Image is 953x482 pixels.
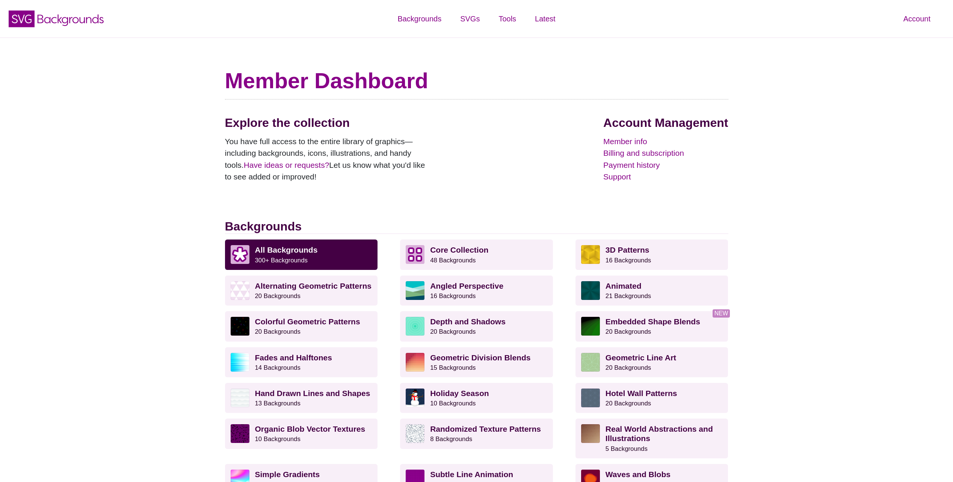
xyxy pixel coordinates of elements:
[255,282,372,290] strong: Alternating Geometric Patterns
[430,435,472,443] small: 8 Backgrounds
[606,425,713,443] strong: Real World Abstractions and Illustrations
[603,136,728,148] a: Member info
[406,424,424,443] img: gray texture pattern on white
[255,364,301,371] small: 14 Backgrounds
[231,353,249,372] img: blue lights stretching horizontally over white
[430,364,476,371] small: 15 Backgrounds
[606,389,677,398] strong: Hotel Wall Patterns
[606,470,671,479] strong: Waves and Blobs
[225,239,378,270] a: All Backgrounds 300+ Backgrounds
[231,281,249,300] img: light purple and white alternating triangle pattern
[400,383,553,413] a: Holiday Season10 Backgrounds
[575,311,728,341] a: Embedded Shape Blends20 Backgrounds
[606,353,676,362] strong: Geometric Line Art
[451,8,489,30] a: SVGs
[400,419,553,449] a: Randomized Texture Patterns8 Backgrounds
[575,276,728,306] a: Animated21 Backgrounds
[606,282,642,290] strong: Animated
[255,470,320,479] strong: Simple Gradients
[581,281,600,300] img: green rave light effect animated background
[430,389,489,398] strong: Holiday Season
[430,328,476,335] small: 20 Backgrounds
[225,136,432,183] p: You have full access to the entire library of graphics—including backgrounds, icons, illustration...
[606,257,651,264] small: 16 Backgrounds
[400,276,553,306] a: Angled Perspective16 Backgrounds
[581,317,600,336] img: green to black rings rippling away from corner
[231,424,249,443] img: Purple vector splotches
[400,311,553,341] a: Depth and Shadows20 Backgrounds
[388,8,451,30] a: Backgrounds
[430,282,503,290] strong: Angled Perspective
[581,389,600,407] img: intersecting outlined circles formation pattern
[603,159,728,171] a: Payment history
[606,328,651,335] small: 20 Backgrounds
[255,353,332,362] strong: Fades and Halftones
[406,389,424,407] img: vector art snowman with black hat, branch arms, and carrot nose
[581,424,600,443] img: wooden floor pattern
[255,328,301,335] small: 20 Backgrounds
[603,116,728,130] h2: Account Management
[581,353,600,372] img: geometric web of connecting lines
[581,245,600,264] img: fancy golden cube pattern
[489,8,526,30] a: Tools
[430,246,488,254] strong: Core Collection
[606,292,651,300] small: 21 Backgrounds
[430,353,530,362] strong: Geometric Division Blends
[406,281,424,300] img: abstract landscape with sky mountains and water
[225,311,378,341] a: Colorful Geometric Patterns20 Backgrounds
[255,257,308,264] small: 300+ Backgrounds
[526,8,565,30] a: Latest
[255,246,318,254] strong: All Backgrounds
[575,239,728,270] a: 3D Patterns16 Backgrounds
[606,364,651,371] small: 20 Backgrounds
[430,470,513,479] strong: Subtle Line Animation
[225,276,378,306] a: Alternating Geometric Patterns20 Backgrounds
[406,353,424,372] img: red-to-yellow gradient large pixel grid
[255,292,301,300] small: 20 Backgrounds
[430,292,476,300] small: 16 Backgrounds
[406,317,424,336] img: green layered rings within rings
[430,317,506,326] strong: Depth and Shadows
[244,161,329,169] a: Have ideas or requests?
[225,116,432,130] h2: Explore the collection
[225,419,378,449] a: Organic Blob Vector Textures10 Backgrounds
[400,347,553,377] a: Geometric Division Blends15 Backgrounds
[575,347,728,377] a: Geometric Line Art20 Backgrounds
[225,347,378,377] a: Fades and Halftones14 Backgrounds
[231,389,249,407] img: white subtle wave background
[255,435,301,443] small: 10 Backgrounds
[575,383,728,413] a: Hotel Wall Patterns20 Backgrounds
[225,383,378,413] a: Hand Drawn Lines and Shapes13 Backgrounds
[400,239,553,270] a: Core Collection 48 Backgrounds
[430,400,476,407] small: 10 Backgrounds
[606,400,651,407] small: 20 Backgrounds
[894,8,940,30] a: Account
[606,246,649,254] strong: 3D Patterns
[231,317,249,336] img: a rainbow pattern of outlined geometric shapes
[430,257,476,264] small: 48 Backgrounds
[603,147,728,159] a: Billing and subscription
[603,171,728,183] a: Support
[430,425,541,433] strong: Randomized Texture Patterns
[255,425,365,433] strong: Organic Blob Vector Textures
[606,317,700,326] strong: Embedded Shape Blends
[255,400,301,407] small: 13 Backgrounds
[575,419,728,458] a: Real World Abstractions and Illustrations5 Backgrounds
[255,389,370,398] strong: Hand Drawn Lines and Shapes
[255,317,360,326] strong: Colorful Geometric Patterns
[606,445,648,452] small: 5 Backgrounds
[225,68,728,94] h1: Member Dashboard
[225,219,728,234] h2: Backgrounds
